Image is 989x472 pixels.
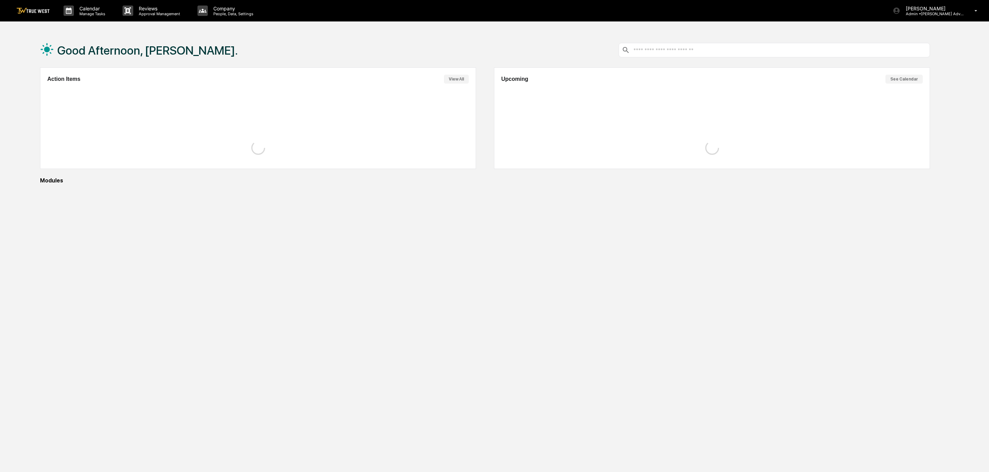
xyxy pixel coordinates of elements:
[40,177,930,184] div: Modules
[444,75,469,84] button: View All
[74,6,109,11] p: Calendar
[133,6,184,11] p: Reviews
[208,6,257,11] p: Company
[47,76,80,82] h2: Action Items
[74,11,109,16] p: Manage Tasks
[208,11,257,16] p: People, Data, Settings
[501,76,528,82] h2: Upcoming
[900,6,964,11] p: [PERSON_NAME]
[133,11,184,16] p: Approval Management
[885,75,923,84] button: See Calendar
[900,11,964,16] p: Admin • [PERSON_NAME] Advisory Group
[57,44,238,57] h1: Good Afternoon, [PERSON_NAME].
[17,8,50,14] img: logo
